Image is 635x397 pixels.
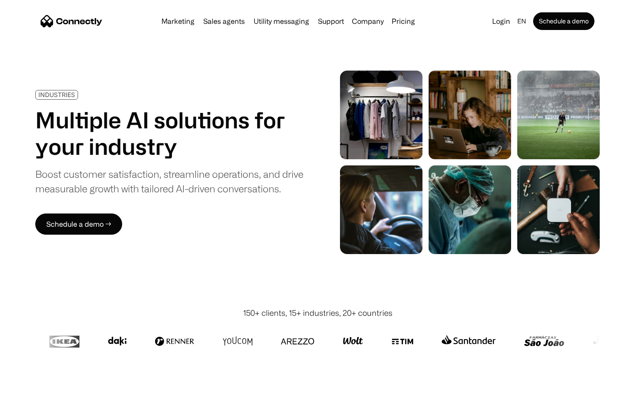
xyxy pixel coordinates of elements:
a: Schedule a demo [533,12,594,30]
aside: Language selected: English [9,381,53,394]
a: Marketing [158,18,198,25]
a: Pricing [388,18,418,25]
a: Utility messaging [250,18,313,25]
div: Company [352,15,384,27]
div: 150+ clients, 15+ industries, 20+ countries [243,307,392,319]
ul: Language list [18,382,53,394]
div: Boost customer satisfaction, streamline operations, and drive measurable growth with tailored AI-... [35,167,303,196]
a: Sales agents [200,18,248,25]
a: Schedule a demo → [35,213,122,235]
a: Support [314,18,347,25]
a: Login [489,15,514,27]
h1: Multiple AI solutions for your industry [35,107,303,160]
div: INDUSTRIES [38,91,75,98]
div: en [517,15,526,27]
